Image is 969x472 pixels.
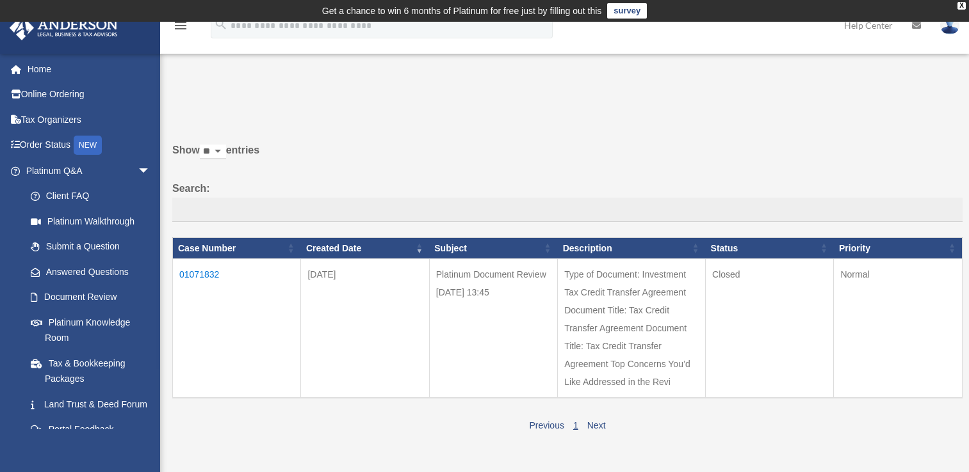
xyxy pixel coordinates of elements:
a: Client FAQ [18,184,163,209]
td: [DATE] [301,259,429,398]
div: close [957,2,966,10]
th: Priority: activate to sort column ascending [834,237,963,259]
th: Created Date: activate to sort column ascending [301,237,429,259]
a: Platinum Knowledge Room [18,310,163,350]
a: 1 [573,420,578,430]
td: Closed [706,259,834,398]
label: Search: [172,180,963,222]
img: Anderson Advisors Platinum Portal [6,15,122,40]
a: Portal Feedback [18,417,163,443]
a: Home [9,56,170,82]
th: Status: activate to sort column ascending [706,237,834,259]
div: NEW [74,136,102,155]
span: arrow_drop_down [138,158,163,184]
a: Submit a Question [18,234,163,260]
a: Document Review [18,285,163,310]
a: Previous [529,420,564,430]
i: menu [173,18,188,33]
a: Platinum Walkthrough [18,208,163,234]
th: Case Number: activate to sort column ascending [173,237,301,259]
td: Type of Document: Investment Tax Credit Transfer Agreement Document Title: Tax Credit Transfer Ag... [558,259,706,398]
a: survey [607,3,647,19]
div: Get a chance to win 6 months of Platinum for free just by filling out this [322,3,602,19]
a: Platinum Q&Aarrow_drop_down [9,158,163,184]
a: menu [173,22,188,33]
a: Order StatusNEW [9,132,170,159]
td: Normal [834,259,963,398]
a: Online Ordering [9,82,170,107]
td: Platinum Document Review [DATE] 13:45 [429,259,557,398]
img: User Pic [940,16,959,35]
a: Land Trust & Deed Forum [18,391,163,417]
th: Description: activate to sort column ascending [558,237,706,259]
a: Next [587,420,606,430]
input: Search: [172,198,963,222]
i: search [214,17,228,31]
a: Tax & Bookkeeping Packages [18,350,163,391]
a: Answered Questions [18,259,157,285]
th: Subject: activate to sort column ascending [429,237,557,259]
td: 01071832 [173,259,301,398]
a: Tax Organizers [9,107,170,132]
select: Showentries [200,145,226,159]
label: Show entries [172,141,963,172]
